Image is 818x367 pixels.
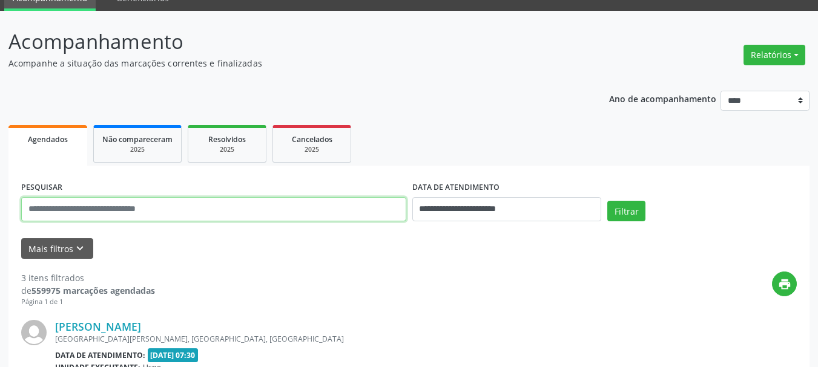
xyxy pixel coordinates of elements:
[21,238,93,259] button: Mais filtroskeyboard_arrow_down
[21,297,155,307] div: Página 1 de 1
[412,178,500,197] label: DATA DE ATENDIMENTO
[102,145,173,154] div: 2025
[21,284,155,297] div: de
[609,91,716,106] p: Ano de acompanhamento
[744,45,805,65] button: Relatórios
[73,242,87,255] i: keyboard_arrow_down
[55,320,141,333] a: [PERSON_NAME]
[607,201,645,221] button: Filtrar
[55,350,145,360] b: Data de atendimento:
[102,134,173,145] span: Não compareceram
[778,278,791,291] i: print
[31,285,155,296] strong: 559975 marcações agendadas
[21,271,155,284] div: 3 itens filtrados
[8,57,569,70] p: Acompanhe a situação das marcações correntes e finalizadas
[55,334,615,344] div: [GEOGRAPHIC_DATA][PERSON_NAME], [GEOGRAPHIC_DATA], [GEOGRAPHIC_DATA]
[8,27,569,57] p: Acompanhamento
[148,348,199,362] span: [DATE] 07:30
[772,271,797,296] button: print
[208,134,246,145] span: Resolvidos
[28,134,68,145] span: Agendados
[282,145,342,154] div: 2025
[21,178,62,197] label: PESQUISAR
[21,320,47,345] img: img
[197,145,257,154] div: 2025
[292,134,332,145] span: Cancelados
